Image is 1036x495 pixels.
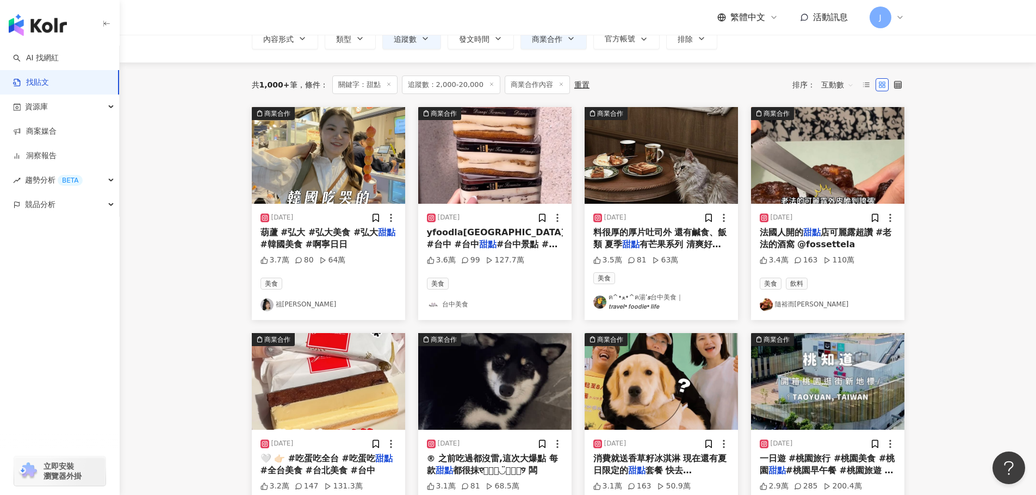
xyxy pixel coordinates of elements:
div: 81 [461,481,480,492]
span: 一日遊 #桃園旅行 #桃園美食 #桃園 [760,453,895,475]
span: 追蹤數 [394,35,417,43]
span: 發文時間 [459,35,489,43]
span: 料很厚的厚片吐司外 還有鹹食、飯類 夏季 [593,227,727,249]
span: 競品分析 [25,192,55,217]
div: [DATE] [271,213,294,222]
span: 商業合作內容 [505,76,570,94]
span: 活動訊息 [813,12,848,22]
div: 3.6萬 [427,255,456,266]
span: J [879,11,881,23]
div: 3.2萬 [260,481,289,492]
img: KOL Avatar [760,298,773,311]
img: post-image [585,333,738,430]
div: [DATE] [271,439,294,448]
div: 63萬 [652,255,679,266]
span: 互動數 [821,76,854,93]
mark: 甜點 [622,239,640,249]
div: [DATE] [438,439,460,448]
div: post-image商業合作 [751,333,904,430]
span: 商業合作 [532,35,562,43]
div: 3.1萬 [593,481,622,492]
div: post-image商業合作 [585,107,738,204]
mark: 甜點 [378,227,395,237]
div: [DATE] [771,439,793,448]
button: 追蹤數 [382,28,441,49]
mark: 甜點 [803,227,821,237]
span: 關鍵字：甜點 [332,76,398,94]
a: KOL Avatarฅ^•ﻌ•^ฅ湯’𝙨台中美食｜𝙩𝙧𝙖𝙫𝙚𝙡•𝙛𝙤𝙤𝙙𝙞𝙚•𝙡𝙞𝙛𝙚 [593,293,729,311]
img: post-image [252,107,405,204]
button: 內容形式 [252,28,318,49]
a: KOL Avatar台中美食 [427,298,563,311]
div: [DATE] [438,213,460,222]
a: 洞察報告 [13,151,57,161]
div: 商業合作 [764,108,790,119]
span: 追蹤數：2,000-20,000 [402,76,500,94]
span: 法國人開的 [760,227,803,237]
a: 商案媒合 [13,126,57,137]
span: 美食 [593,272,615,284]
button: 排除 [666,28,717,49]
a: 找貼文 [13,77,49,88]
a: KOL Avatar隨裕而[PERSON_NAME] [760,298,896,311]
div: 147 [295,481,319,492]
div: post-image商業合作 [585,333,738,430]
div: 商業合作 [264,334,290,345]
img: chrome extension [17,462,39,480]
span: 美食 [760,278,781,290]
mark: 甜點 [375,453,393,463]
div: [DATE] [771,213,793,222]
span: 立即安裝 瀏覽器外掛 [44,461,82,481]
div: 50.9萬 [657,481,691,492]
span: 繁體中文 [730,11,765,23]
div: post-image商業合作 [418,107,572,204]
div: BETA [58,175,83,186]
span: 類型 [336,35,351,43]
img: KOL Avatar [260,298,274,311]
div: post-image商業合作 [252,107,405,204]
iframe: Help Scout Beacon - Open [992,452,1025,484]
div: 商業合作 [597,108,623,119]
mark: 甜點 [436,465,453,475]
div: 2.9萬 [760,481,789,492]
span: 1,000+ [259,80,290,89]
button: 類型 [325,28,376,49]
mark: 甜點 [479,239,497,249]
div: 81 [628,255,647,266]
div: 商業合作 [264,108,290,119]
img: post-image [252,333,405,430]
button: 官方帳號 [593,28,660,49]
div: 共 筆 [252,80,297,89]
img: post-image [418,107,572,204]
span: #全台美食 #台北美食 #台中 [260,465,375,475]
a: searchAI 找網紅 [13,53,59,64]
div: 商業合作 [431,334,457,345]
div: 127.7萬 [486,255,524,266]
div: 3.1萬 [427,481,456,492]
img: post-image [585,107,738,204]
mark: 甜點 [628,465,646,475]
img: post-image [751,107,904,204]
span: yfoodla[GEOGRAPHIC_DATA] #台中 #台中 [427,227,566,249]
div: 3.5萬 [593,255,622,266]
span: 美食 [260,278,282,290]
div: 131.3萬 [324,481,363,492]
span: 🤍 👉🏻 #吃蛋吃全台 #吃蛋吃 [260,453,376,463]
img: KOL Avatar [593,296,606,309]
div: 商業合作 [431,108,457,119]
div: 重置 [574,80,590,89]
img: KOL Avatar [427,298,440,311]
span: 飲料 [786,278,808,290]
span: ®︎ 之前吃過都沒雷,這次大爆點 每款 [427,453,558,475]
button: 發文時間 [448,28,514,49]
button: 商業合作 [520,28,587,49]
span: #桃園早午餐 #桃園旅遊 #試 [760,465,894,487]
span: 資源庫 [25,95,48,119]
span: 有芒果系列 清爽好吃！ 現在只要來 [593,239,721,261]
div: 200.4萬 [823,481,862,492]
span: #韓國美食 #啊寧日日 [260,239,348,249]
div: 商業合作 [597,334,623,345]
img: logo [9,14,67,36]
span: 都很抹୧⃛๑⃙⃘◡̈︎๑⃙⃘୨⃛ 闆 [453,465,537,475]
div: 163 [628,481,652,492]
